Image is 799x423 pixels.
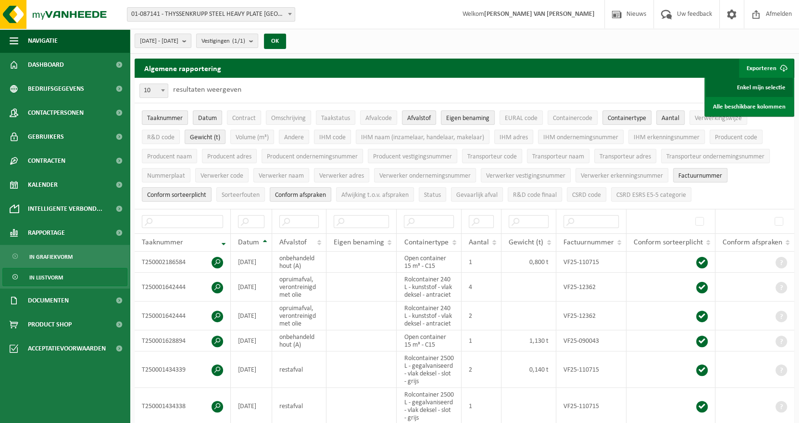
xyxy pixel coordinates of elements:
button: Verwerker vestigingsnummerVerwerker vestigingsnummer: Activate to sort [481,168,571,182]
span: Kalender [28,173,58,197]
button: Verwerker naamVerwerker naam: Activate to sort [253,168,309,182]
td: Rolcontainer 240 L - kunststof - vlak deksel - antraciet [397,302,461,330]
span: Taakstatus [321,115,350,122]
button: CSRD ESRS E5-5 categorieCSRD ESRS E5-5 categorie: Activate to sort [611,187,691,202]
count: (1/1) [232,38,245,44]
span: Afvalstof [407,115,431,122]
button: DatumDatum: Activate to sort [193,110,222,125]
button: Transporteur naamTransporteur naam: Activate to sort [527,149,589,163]
td: Open container 15 m³ - C15 [397,252,461,273]
span: Producent vestigingsnummer [373,153,452,160]
span: Dashboard [28,53,64,77]
button: AantalAantal: Activate to sort [656,110,685,125]
button: IHM adresIHM adres: Activate to sort [494,130,533,144]
span: Containertype [608,115,646,122]
button: AfvalcodeAfvalcode: Activate to sort [360,110,397,125]
td: T250001642444 [135,273,231,302]
td: Open container 15 m³ - C15 [397,330,461,351]
span: IHM code [319,134,346,141]
span: 01-087141 - THYSSENKRUPP STEEL HEAVY PLATE ANTWERP NV - ANTWERPEN [127,8,295,21]
button: Producent naamProducent naam: Activate to sort [142,149,197,163]
td: VF25-12362 [556,273,626,302]
button: TaaknummerTaaknummer: Activate to remove sorting [142,110,188,125]
span: Producent adres [207,153,251,160]
span: Transporteur code [467,153,517,160]
button: AfvalstofAfvalstof: Activate to sort [402,110,436,125]
td: VF25-12362 [556,302,626,330]
button: Volume (m³)Volume (m³): Activate to sort [230,130,274,144]
strong: [PERSON_NAME] VAN [PERSON_NAME] [484,11,595,18]
button: Producent ondernemingsnummerProducent ondernemingsnummer: Activate to sort [262,149,363,163]
span: Gewicht (t) [190,134,220,141]
span: Conform sorteerplicht [634,239,703,246]
span: R&D code finaal [513,192,557,199]
button: Verwerker ondernemingsnummerVerwerker ondernemingsnummer: Activate to sort [374,168,476,182]
button: FactuurnummerFactuurnummer: Activate to sort [673,168,727,182]
span: Factuurnummer [563,239,614,246]
button: Gevaarlijk afval : Activate to sort [451,187,503,202]
td: 0,140 t [501,351,556,388]
button: Producent codeProducent code: Activate to sort [710,130,762,144]
span: Documenten [28,289,69,313]
button: Transporteur codeTransporteur code: Activate to sort [462,149,522,163]
button: OmschrijvingOmschrijving: Activate to sort [266,110,311,125]
td: 1 [462,252,502,273]
td: 1 [462,330,502,351]
span: Gebruikers [28,125,64,149]
span: [DATE] - [DATE] [140,34,178,48]
span: Producent code [715,134,757,141]
span: Rapportage [28,221,65,245]
span: Containertype [404,239,448,246]
a: In lijstvorm [2,268,127,286]
span: Verwerker vestigingsnummer [486,172,565,180]
span: Transporteur ondernemingsnummer [666,153,764,160]
td: opruimafval, verontreinigd met olie [272,302,327,330]
span: 10 [139,84,168,98]
td: [DATE] [231,252,272,273]
span: Verwerkingswijze [695,115,742,122]
button: Transporteur adresTransporteur adres: Activate to sort [594,149,656,163]
span: Eigen benaming [446,115,489,122]
td: T250001628894 [135,330,231,351]
span: Producent ondernemingsnummer [267,153,358,160]
button: IHM erkenningsnummerIHM erkenningsnummer: Activate to sort [628,130,705,144]
td: opruimafval, verontreinigd met olie [272,273,327,302]
span: Containercode [553,115,592,122]
span: IHM naam (inzamelaar, handelaar, makelaar) [361,134,484,141]
span: Taaknummer [142,239,183,246]
span: Contract [232,115,256,122]
span: Datum [238,239,259,246]
span: Aantal [469,239,489,246]
button: IHM ondernemingsnummerIHM ondernemingsnummer: Activate to sort [538,130,624,144]
td: 1,130 t [501,330,556,351]
button: TaakstatusTaakstatus: Activate to sort [316,110,355,125]
span: In grafiekvorm [29,248,73,266]
button: Verwerker adresVerwerker adres: Activate to sort [314,168,369,182]
button: NummerplaatNummerplaat: Activate to sort [142,168,190,182]
button: Afwijking t.o.v. afsprakenAfwijking t.o.v. afspraken: Activate to sort [336,187,414,202]
span: Bedrijfsgegevens [28,77,84,101]
button: R&D code finaalR&amp;D code finaal: Activate to sort [508,187,562,202]
span: Conform afspraken [275,192,326,199]
span: IHM erkenningsnummer [634,134,699,141]
td: 4 [462,273,502,302]
button: Conform sorteerplicht : Activate to sort [142,187,212,202]
td: onbehandeld hout (A) [272,330,327,351]
button: StatusStatus: Activate to sort [419,187,446,202]
button: ContainercodeContainercode: Activate to sort [548,110,598,125]
button: R&D codeR&amp;D code: Activate to sort [142,130,180,144]
span: Gewicht (t) [509,239,543,246]
span: IHM ondernemingsnummer [543,134,618,141]
span: Gevaarlijk afval [456,192,498,199]
button: CSRD codeCSRD code: Activate to sort [567,187,606,202]
button: OK [264,34,286,49]
span: Vestigingen [201,34,245,48]
td: [DATE] [231,273,272,302]
span: Afwijking t.o.v. afspraken [341,192,409,199]
button: ContractContract: Activate to sort [227,110,261,125]
span: Verwerker adres [319,172,364,180]
button: Verwerker codeVerwerker code: Activate to sort [195,168,249,182]
button: Eigen benamingEigen benaming: Activate to sort [441,110,495,125]
span: Status [424,192,441,199]
span: EURAL code [505,115,537,122]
